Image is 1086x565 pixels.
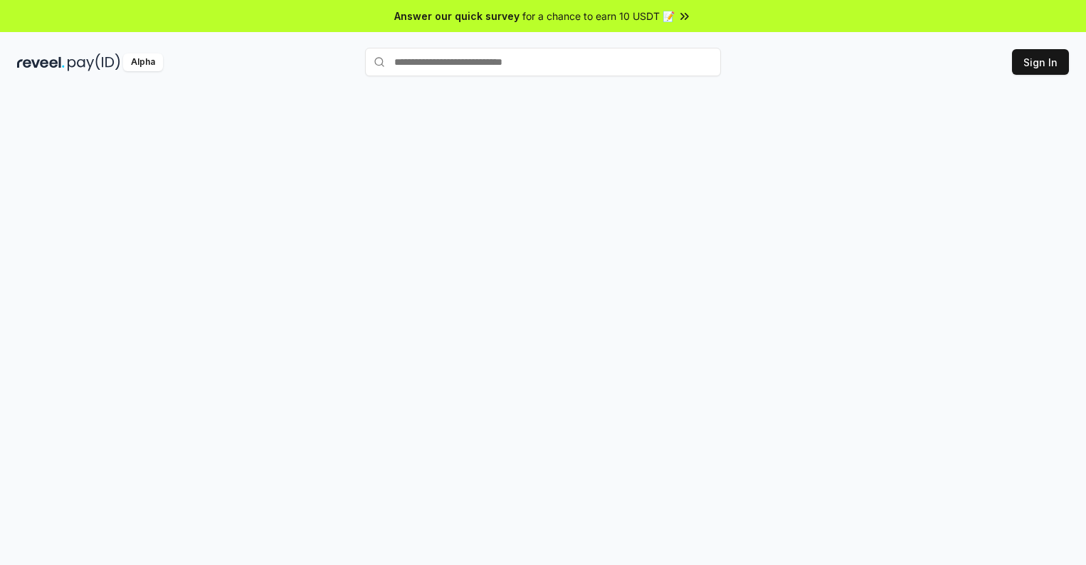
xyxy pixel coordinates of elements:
[394,9,520,24] span: Answer our quick survey
[17,53,65,71] img: reveel_dark
[522,9,675,24] span: for a chance to earn 10 USDT 📝
[68,53,120,71] img: pay_id
[1012,49,1069,75] button: Sign In
[123,53,163,71] div: Alpha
